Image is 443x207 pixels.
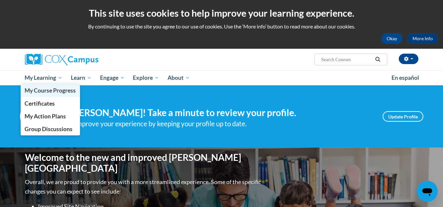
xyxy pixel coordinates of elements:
[417,181,438,202] iframe: Button to launch messaging window
[25,177,263,196] p: Overall, we are proud to provide you with a more streamlined experience. Some of the specific cha...
[163,70,194,85] a: About
[399,54,418,64] button: Account Settings
[392,74,419,81] span: En español
[25,100,55,107] span: Certificates
[21,97,80,110] a: Certificates
[407,33,438,44] a: More Info
[25,74,62,82] span: My Learning
[59,107,373,118] h4: Hi [PERSON_NAME]! Take a minute to review your profile.
[59,118,373,129] div: Help improve your experience by keeping your profile up to date.
[373,56,383,63] button: Search
[67,70,96,85] a: Learn
[96,70,129,85] a: Engage
[21,123,80,135] a: Group Discussions
[5,7,438,20] h2: This site uses cookies to help improve your learning experience.
[25,87,76,94] span: My Course Progress
[20,102,50,131] img: Profile Image
[168,74,190,82] span: About
[15,70,428,85] div: Main menu
[100,74,125,82] span: Engage
[133,74,159,82] span: Explore
[383,111,423,122] a: Update Profile
[25,54,98,65] img: Cox Campus
[21,84,80,97] a: My Course Progress
[320,56,373,63] input: Search Courses
[5,23,438,30] p: By continuing to use the site you agree to our use of cookies. Use the ‘More info’ button to read...
[381,33,402,44] button: Okay
[25,152,263,174] h1: Welcome to the new and improved [PERSON_NAME][GEOGRAPHIC_DATA]
[25,113,66,120] span: My Action Plans
[21,110,80,123] a: My Action Plans
[21,70,67,85] a: My Learning
[387,71,423,85] a: En español
[25,126,72,132] span: Group Discussions
[71,74,91,82] span: Learn
[129,70,163,85] a: Explore
[25,54,150,65] a: Cox Campus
